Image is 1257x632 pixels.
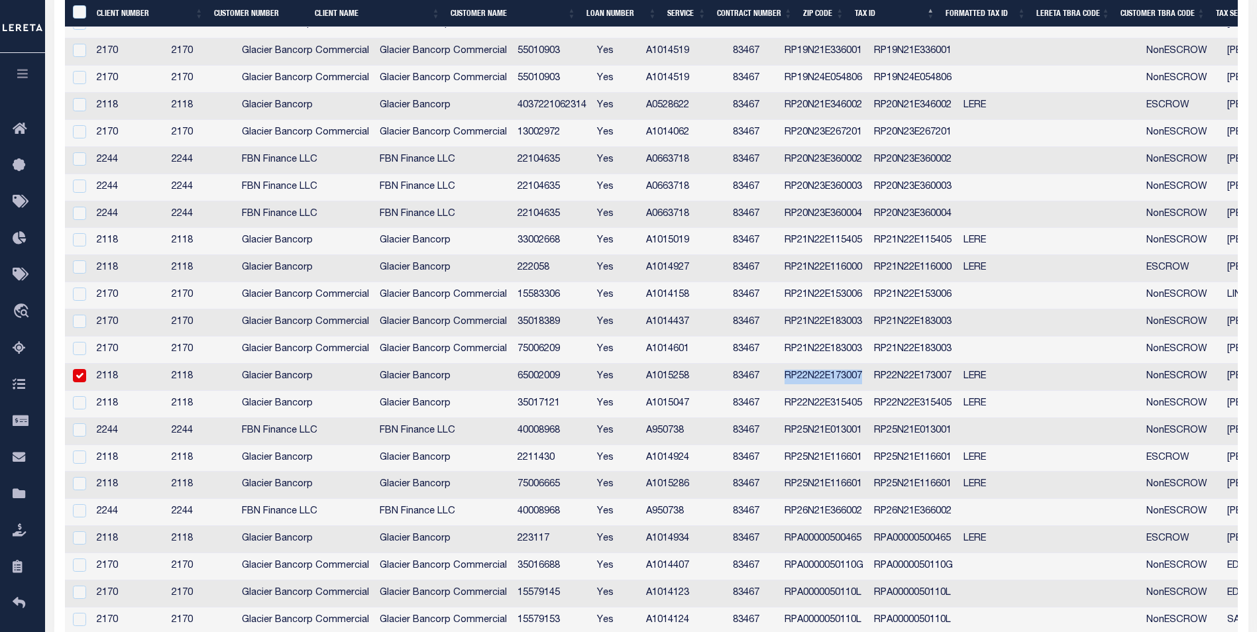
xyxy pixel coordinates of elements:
[641,66,728,93] td: A1014519
[1141,337,1222,364] td: NonESCROW
[592,38,641,66] td: Yes
[958,526,1044,553] td: LERE
[166,472,237,499] td: 2118
[592,445,641,472] td: Yes
[512,418,592,445] td: 40008968
[166,282,237,309] td: 2170
[512,553,592,580] td: 35016688
[237,147,374,174] td: FBN Finance LLC
[641,337,728,364] td: A1014601
[958,255,1044,282] td: LERE
[869,38,958,66] td: RP19N21E336001
[1141,282,1222,309] td: NonESCROW
[592,580,641,607] td: Yes
[512,174,592,201] td: 22104635
[779,201,869,229] td: RP20N23E360004
[728,201,779,229] td: 83467
[1141,309,1222,337] td: NonESCROW
[592,499,641,526] td: Yes
[641,445,728,472] td: A1014924
[592,309,641,337] td: Yes
[779,364,869,391] td: RP22N22E173007
[1141,499,1222,526] td: NonESCROW
[512,93,592,120] td: 4037221062314
[512,147,592,174] td: 22104635
[166,201,237,229] td: 2244
[592,228,641,255] td: Yes
[592,93,641,120] td: Yes
[779,445,869,472] td: RP25N21E116601
[779,228,869,255] td: RP21N22E115405
[779,309,869,337] td: RP21N22E183003
[237,255,374,282] td: Glacier Bancorp
[728,255,779,282] td: 83467
[91,66,166,93] td: 2170
[374,553,512,580] td: Glacier Bancorp Commercial
[869,580,958,607] td: RPA0000050110L
[1141,147,1222,174] td: NonESCROW
[237,66,374,93] td: Glacier Bancorp Commercial
[779,391,869,418] td: RP22N22E315405
[91,93,166,120] td: 2118
[374,174,512,201] td: FBN Finance LLC
[869,418,958,445] td: RP25N21E013001
[91,282,166,309] td: 2170
[166,499,237,526] td: 2244
[237,282,374,309] td: Glacier Bancorp Commercial
[166,174,237,201] td: 2244
[512,499,592,526] td: 40008968
[641,580,728,607] td: A1014123
[641,228,728,255] td: A1015019
[512,472,592,499] td: 75006665
[728,445,779,472] td: 83467
[641,309,728,337] td: A1014437
[91,120,166,147] td: 2170
[374,472,512,499] td: Glacier Bancorp
[512,255,592,282] td: 222058
[641,418,728,445] td: A950738
[1141,418,1222,445] td: NonESCROW
[91,364,166,391] td: 2118
[91,147,166,174] td: 2244
[728,499,779,526] td: 83467
[91,445,166,472] td: 2118
[869,553,958,580] td: RPA0000050110G
[237,93,374,120] td: Glacier Bancorp
[1141,228,1222,255] td: NonESCROW
[728,174,779,201] td: 83467
[13,303,34,321] i: travel_explore
[237,580,374,607] td: Glacier Bancorp Commercial
[91,391,166,418] td: 2118
[728,526,779,553] td: 83467
[1141,38,1222,66] td: NonESCROW
[869,499,958,526] td: RP26N21E366002
[869,228,958,255] td: RP21N22E115405
[1141,120,1222,147] td: NonESCROW
[1141,93,1222,120] td: ESCROW
[869,472,958,499] td: RP25N21E116601
[641,391,728,418] td: A1015047
[779,255,869,282] td: RP21N22E116000
[374,147,512,174] td: FBN Finance LLC
[512,337,592,364] td: 75006209
[1141,255,1222,282] td: ESCROW
[91,174,166,201] td: 2244
[641,147,728,174] td: A0663718
[374,364,512,391] td: Glacier Bancorp
[166,147,237,174] td: 2244
[592,418,641,445] td: Yes
[641,255,728,282] td: A1014927
[512,309,592,337] td: 35018389
[374,282,512,309] td: Glacier Bancorp Commercial
[374,309,512,337] td: Glacier Bancorp Commercial
[1141,174,1222,201] td: NonESCROW
[592,553,641,580] td: Yes
[512,201,592,229] td: 22104635
[1141,364,1222,391] td: NonESCROW
[869,255,958,282] td: RP21N22E116000
[166,93,237,120] td: 2118
[374,255,512,282] td: Glacier Bancorp
[958,93,1044,120] td: LERE
[374,337,512,364] td: Glacier Bancorp Commercial
[91,472,166,499] td: 2118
